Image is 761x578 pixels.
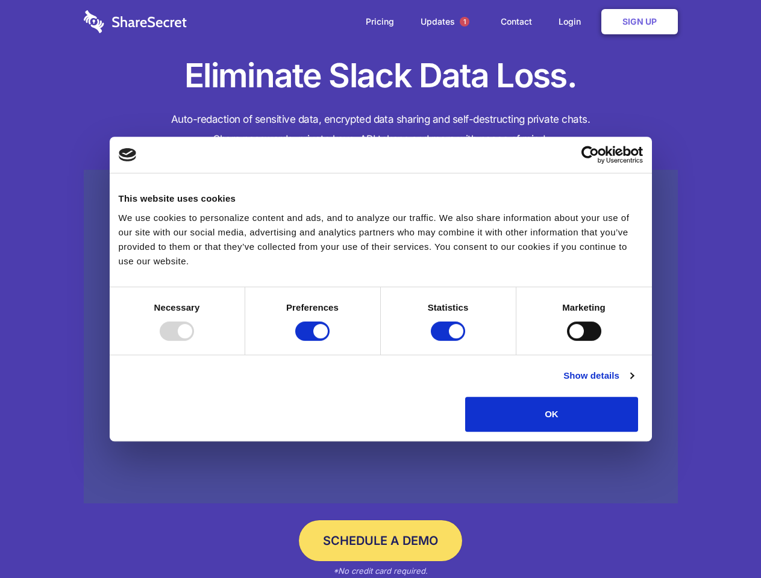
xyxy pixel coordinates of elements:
a: Schedule a Demo [299,520,462,561]
div: This website uses cookies [119,191,643,206]
a: Wistia video thumbnail [84,170,678,504]
h1: Eliminate Slack Data Loss. [84,54,678,98]
a: Usercentrics Cookiebot - opens in a new window [537,146,643,164]
a: Contact [489,3,544,40]
button: OK [465,397,638,432]
div: We use cookies to personalize content and ads, and to analyze our traffic. We also share informat... [119,211,643,269]
strong: Statistics [428,302,469,312]
img: logo-wordmark-white-trans-d4663122ce5f474addd5e946df7df03e33cb6a1c49d2221995e7729f52c070b2.svg [84,10,187,33]
strong: Necessary [154,302,200,312]
a: Pricing [354,3,406,40]
h4: Auto-redaction of sensitive data, encrypted data sharing and self-destructing private chats. Shar... [84,110,678,149]
a: Login [546,3,599,40]
a: Show details [563,368,633,383]
span: 1 [460,17,469,26]
strong: Preferences [286,302,339,312]
img: logo [119,148,137,161]
strong: Marketing [562,302,606,312]
a: Sign Up [601,9,678,34]
em: *No credit card required. [333,566,428,576]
